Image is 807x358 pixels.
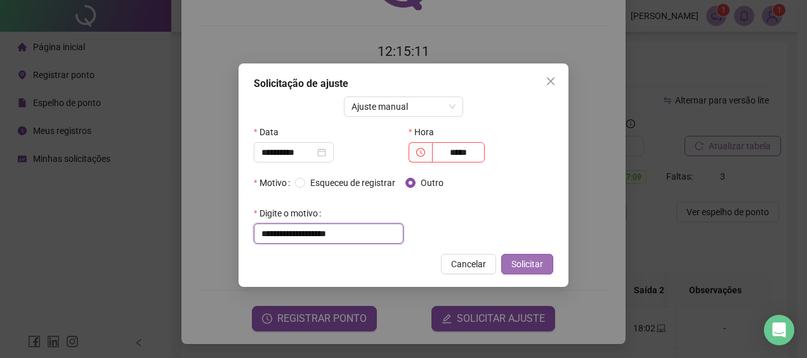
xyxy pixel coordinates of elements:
[541,71,561,91] button: Close
[254,173,295,193] label: Motivo
[409,122,442,142] label: Hora
[451,257,486,271] span: Cancelar
[511,257,543,271] span: Solicitar
[254,122,287,142] label: Data
[416,176,449,190] span: Outro
[441,254,496,274] button: Cancelar
[416,148,425,157] span: clock-circle
[764,315,794,345] div: Open Intercom Messenger
[305,176,400,190] span: Esqueceu de registrar
[501,254,553,274] button: Solicitar
[546,76,556,86] span: close
[351,97,456,116] span: Ajuste manual
[254,203,326,223] label: Digite o motivo
[254,76,553,91] div: Solicitação de ajuste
